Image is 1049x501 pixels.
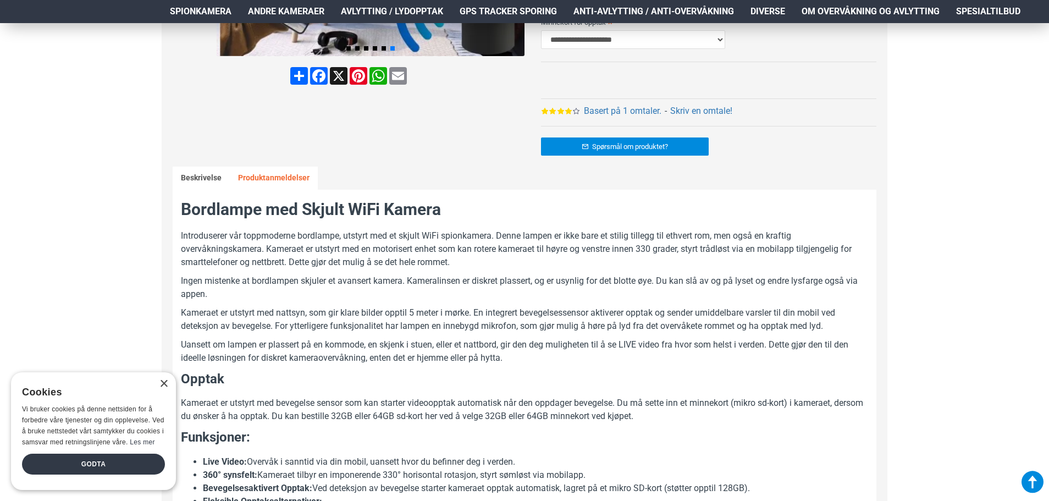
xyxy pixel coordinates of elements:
[584,104,661,118] a: Basert på 1 omtaler.
[364,46,368,51] span: Go to slide 3
[22,454,165,475] div: Godta
[665,106,667,116] b: -
[22,405,164,445] span: Vi bruker cookies på denne nettsiden for å forbedre våre tjenester og din opplevelse. Ved å bruke...
[22,381,158,404] div: Cookies
[289,67,309,85] a: Del
[541,137,709,156] a: Spørsmål om produktet?
[355,46,360,51] span: Go to slide 2
[181,274,868,301] p: Ingen mistenke at bordlampen skjuler et avansert kamera. Kameralinsen er diskret plassert, og er ...
[373,46,377,51] span: Go to slide 4
[159,380,168,388] div: Close
[203,482,868,495] li: Ved deteksjon av bevegelse starter kameraet opptak automatisk, lagret på et mikro SD-kort (støtte...
[173,167,230,190] a: Beskrivelse
[573,5,734,18] span: Anti-avlytting / Anti-overvåkning
[181,338,868,365] p: Uansett om lampen er plassert på en kommode, en skjenk i stuen, eller et nattbord, gir den deg mu...
[181,198,868,221] h2: Bordlampe med Skjult WiFi Kamera
[368,67,388,85] a: WhatsApp
[341,5,443,18] span: Avlytting / Lydopptak
[203,483,312,493] strong: Bevegelsesaktivert Opptak:
[170,5,231,18] span: Spionkamera
[956,5,1020,18] span: Spesialtilbud
[460,5,557,18] span: GPS Tracker Sporing
[309,67,329,85] a: Facebook
[349,67,368,85] a: Pinterest
[329,67,349,85] a: X
[181,370,868,389] h3: Opptak
[130,438,154,446] a: Les mer, opens a new window
[203,470,257,480] strong: 360° synsfelt:
[382,46,386,51] span: Go to slide 5
[181,428,868,447] h3: Funksjoner:
[802,5,940,18] span: Om overvåkning og avlytting
[203,469,868,482] li: Kameraet tilbyr en imponerende 330° horisontal rotasjon, styrt sømløst via mobilapp.
[248,5,324,18] span: Andre kameraer
[670,104,732,118] a: Skriv en omtale!
[181,306,868,333] p: Kameraet er utstyrt med nattsyn, som gir klare bilder opptil 5 meter i mørke. En integrert bevege...
[203,455,868,469] li: Overvåk i sanntid via din mobil, uansett hvor du befinner deg i verden.
[203,456,247,467] strong: Live Video:
[181,229,868,269] p: Introduserer vår toppmoderne bordlampe, utstyrt med et skjult WiFi spionkamera. Denne lampen er i...
[181,397,868,423] p: Kameraet er utstyrt med bevegelse sensor som kan starter videoopptak automatisk når den oppdager ...
[390,46,395,51] span: Go to slide 6
[346,46,351,51] span: Go to slide 1
[750,5,785,18] span: Diverse
[388,67,408,85] a: Email
[230,167,318,190] a: Produktanmeldelser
